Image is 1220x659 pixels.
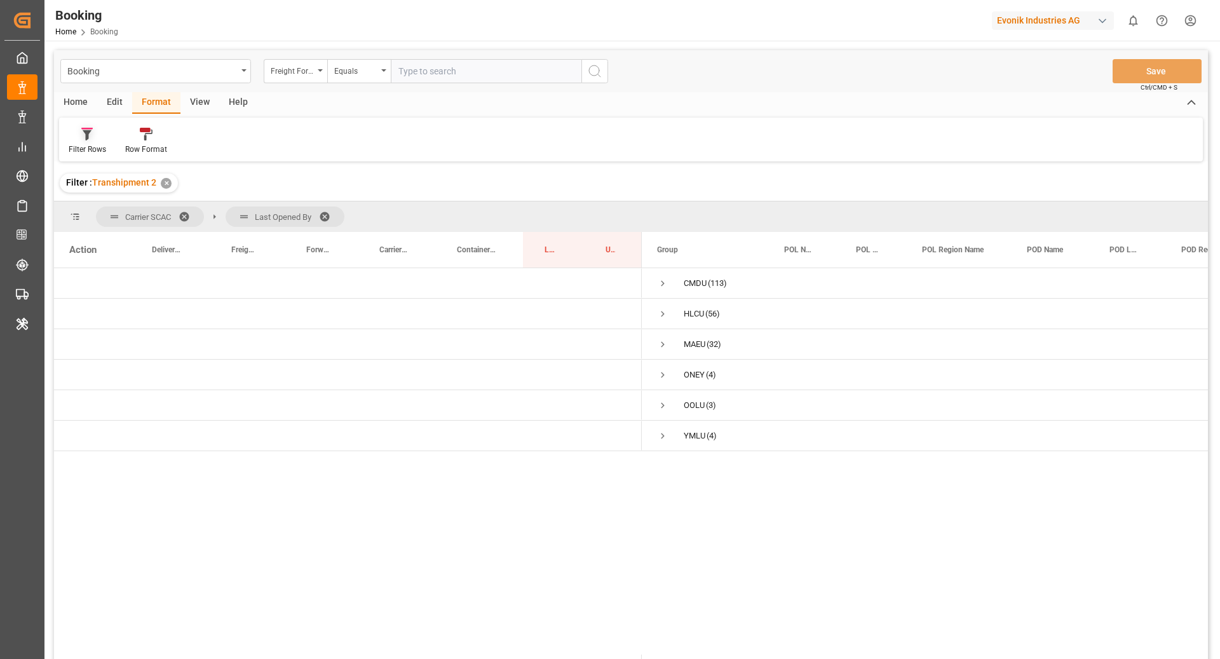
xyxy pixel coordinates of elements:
div: ONEY [684,360,705,390]
span: POD Locode [1109,245,1139,254]
div: Action [69,244,97,255]
button: Save [1113,59,1202,83]
div: Press SPACE to select this row. [54,329,642,360]
div: Evonik Industries AG [992,11,1114,30]
span: Last Opened Date [545,245,557,254]
div: Press SPACE to select this row. [54,299,642,329]
div: View [180,92,219,114]
button: open menu [60,59,251,83]
div: Edit [97,92,132,114]
div: Help [219,92,257,114]
span: (32) [707,330,721,359]
div: CMDU [684,269,707,298]
div: Freight Forwarder's Reference No. [271,62,314,77]
span: Transhipment 2 [92,177,156,187]
a: Home [55,27,76,36]
div: HLCU [684,299,704,329]
div: Home [54,92,97,114]
span: (113) [708,269,727,298]
div: Equals [334,62,377,77]
span: (3) [706,391,716,420]
span: POD Name [1027,245,1063,254]
span: Carrier Booking No. [379,245,409,254]
span: Delivery No. [152,245,183,254]
button: search button [581,59,608,83]
div: ✕ [161,178,172,189]
div: Booking [55,6,118,25]
span: POL Name [784,245,814,254]
span: Container No. [457,245,496,254]
span: Filter : [66,177,92,187]
div: Booking [67,62,237,78]
input: Type to search [391,59,581,83]
div: Press SPACE to select this row. [54,390,642,421]
span: Group [657,245,678,254]
div: Press SPACE to select this row. [54,360,642,390]
button: Evonik Industries AG [992,8,1119,32]
span: (4) [707,421,717,451]
div: YMLU [684,421,705,451]
span: POL Locode [856,245,880,254]
span: Update Last Opened By [606,245,615,254]
button: open menu [264,59,327,83]
span: Freight Forwarder's Reference No. [231,245,258,254]
div: Press SPACE to select this row. [54,421,642,451]
span: Forwarder Name [306,245,331,254]
span: Last Opened By [255,212,311,222]
button: show 0 new notifications [1119,6,1148,35]
div: Press SPACE to select this row. [54,268,642,299]
div: Filter Rows [69,144,106,155]
button: open menu [327,59,391,83]
div: OOLU [684,391,705,420]
div: MAEU [684,330,705,359]
span: POL Region Name [922,245,984,254]
span: Carrier SCAC [125,212,171,222]
span: Ctrl/CMD + S [1141,83,1177,92]
span: (4) [706,360,716,390]
div: Row Format [125,144,167,155]
div: Format [132,92,180,114]
span: (56) [705,299,720,329]
button: Help Center [1148,6,1176,35]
